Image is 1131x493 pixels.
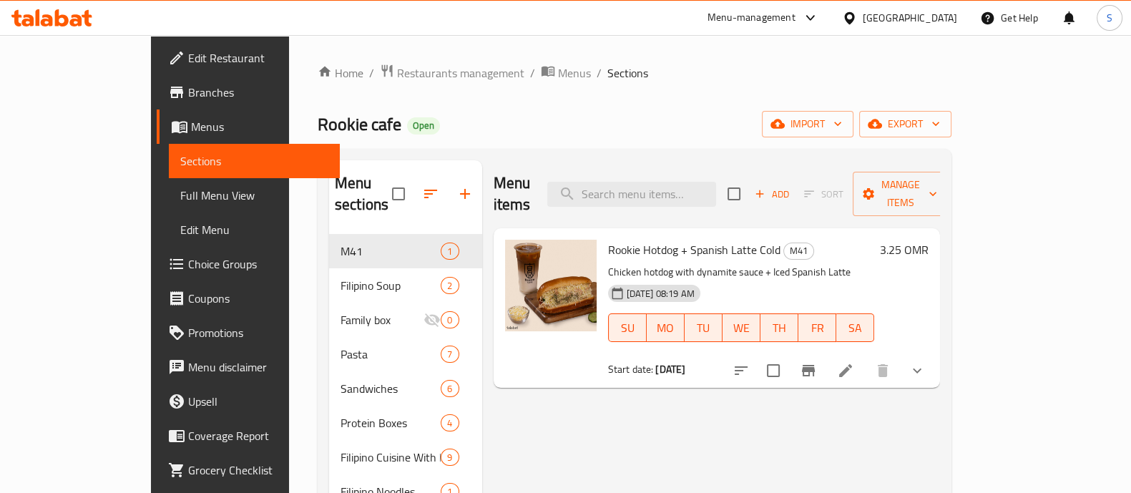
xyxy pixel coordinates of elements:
span: Restaurants management [397,64,524,82]
li: / [369,64,374,82]
button: Branch-specific-item [791,353,826,388]
nav: breadcrumb [318,64,951,82]
a: Edit menu item [837,362,854,379]
div: Sandwiches6 [329,371,482,406]
span: Filipino Soup [341,277,441,294]
span: Sandwiches [341,380,441,397]
div: M41 [341,243,441,260]
a: Grocery Checklist [157,453,340,487]
h2: Menu sections [335,172,392,215]
span: TH [766,318,793,338]
svg: Inactive section [423,311,441,328]
h6: 3.25 OMR [880,240,929,260]
span: TU [690,318,717,338]
button: TU [685,313,723,342]
span: export [871,115,940,133]
div: items [441,277,459,294]
div: items [441,380,459,397]
span: WE [728,318,755,338]
a: Branches [157,75,340,109]
span: Family box [341,311,423,328]
button: Manage items [853,172,949,216]
span: import [773,115,842,133]
div: Family box0 [329,303,482,337]
span: Menus [191,118,328,135]
p: Chicken hotdog with dynamite sauce + Iced Spanish Latte [608,263,875,281]
button: show more [900,353,934,388]
span: Protein Boxes [341,414,441,431]
div: Pasta [341,346,441,363]
div: Menu-management [708,9,795,26]
div: Protein Boxes4 [329,406,482,440]
span: Sort sections [413,177,448,211]
button: SU [608,313,647,342]
span: 0 [441,313,458,327]
span: 6 [441,382,458,396]
button: Add [749,183,795,205]
a: Choice Groups [157,247,340,281]
span: Promotions [188,324,328,341]
button: FR [798,313,836,342]
span: Select section [719,179,749,209]
span: Upsell [188,393,328,410]
span: S [1107,10,1112,26]
div: Pasta7 [329,337,482,371]
div: items [441,449,459,466]
div: Filipino Soup2 [329,268,482,303]
span: Full Menu View [180,187,328,204]
span: Menus [558,64,591,82]
span: Start date: [608,360,654,379]
span: Filipino Cuisine With Drinks [341,449,441,466]
button: export [859,111,951,137]
h2: Menu items [494,172,531,215]
li: / [597,64,602,82]
span: 4 [441,416,458,430]
a: Coupons [157,281,340,316]
a: Coverage Report [157,419,340,453]
a: Upsell [157,384,340,419]
a: Menus [541,64,591,82]
span: FR [804,318,831,338]
span: Choice Groups [188,255,328,273]
span: Select section first [795,183,853,205]
button: import [762,111,853,137]
span: Edit Restaurant [188,49,328,67]
button: WE [723,313,760,342]
div: items [441,414,459,431]
span: Menu disclaimer [188,358,328,376]
span: Add item [749,183,795,205]
svg: Show Choices [909,362,926,379]
button: sort-choices [724,353,758,388]
a: Menus [157,109,340,144]
button: delete [866,353,900,388]
span: Open [407,119,440,132]
a: Promotions [157,316,340,350]
a: Sections [169,144,340,178]
span: Branches [188,84,328,101]
span: Coupons [188,290,328,307]
div: Filipino Cuisine With Drinks9 [329,440,482,474]
button: SA [836,313,874,342]
span: Rookie Hotdog + Spanish Latte Cold [608,239,780,260]
div: [GEOGRAPHIC_DATA] [863,10,957,26]
a: Edit Restaurant [157,41,340,75]
div: items [441,346,459,363]
li: / [530,64,535,82]
button: TH [760,313,798,342]
span: Manage items [864,176,937,212]
span: MO [652,318,679,338]
span: 2 [441,279,458,293]
div: M41 [783,243,814,260]
div: items [441,311,459,328]
img: Rookie Hotdog + Spanish Latte Cold [505,240,597,331]
span: 1 [441,245,458,258]
a: Menu disclaimer [157,350,340,384]
span: Sections [180,152,328,170]
div: Open [407,117,440,135]
span: Select to update [758,356,788,386]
